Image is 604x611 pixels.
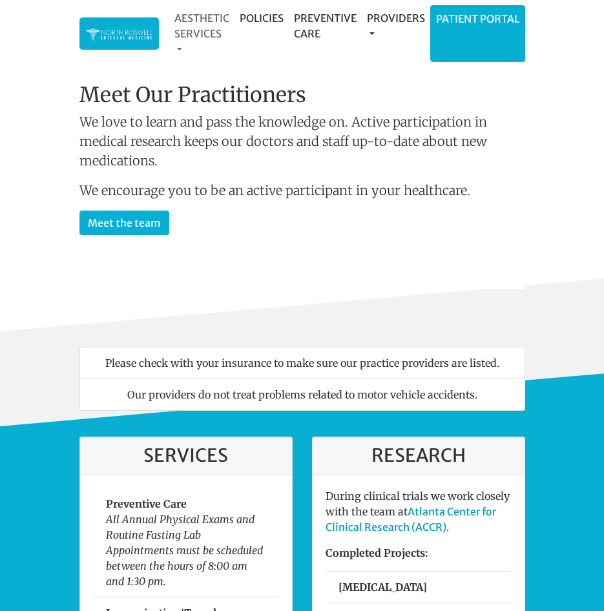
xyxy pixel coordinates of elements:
[234,5,289,31] a: Policies
[362,5,430,47] a: Providers
[79,181,525,200] p: We encourage you to be an active participant in your healthcare.
[326,546,428,559] strong: Completed Projects:
[289,5,362,47] a: Preventive Care
[79,378,525,411] li: Our providers do not treat problems related to motor vehicle accidents.
[86,27,152,42] img: North Roswell Internal Medicine
[338,581,427,594] strong: [MEDICAL_DATA]
[326,488,512,535] p: During clinical trials we work closely with the team at .
[106,497,187,510] strong: Preventive Care
[106,513,263,588] em: All Annual Physical Exams and Routine Fasting Lab Appointments must be scheduled between the hour...
[93,445,279,467] h3: Services
[326,445,512,467] h3: Research
[79,83,525,107] h2: Meet Our Practitioners
[326,505,496,533] a: Atlanta Center for Clinical Research (ACCR)
[79,211,169,235] a: Meet the team
[79,347,525,379] li: Please check with your insurance to make sure our practice providers are listed.
[431,6,525,32] a: Patient Portal
[79,112,525,171] p: We love to learn and pass the knowledge on. Active participation in medical research keeps our do...
[169,5,234,62] a: Aesthetic Services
